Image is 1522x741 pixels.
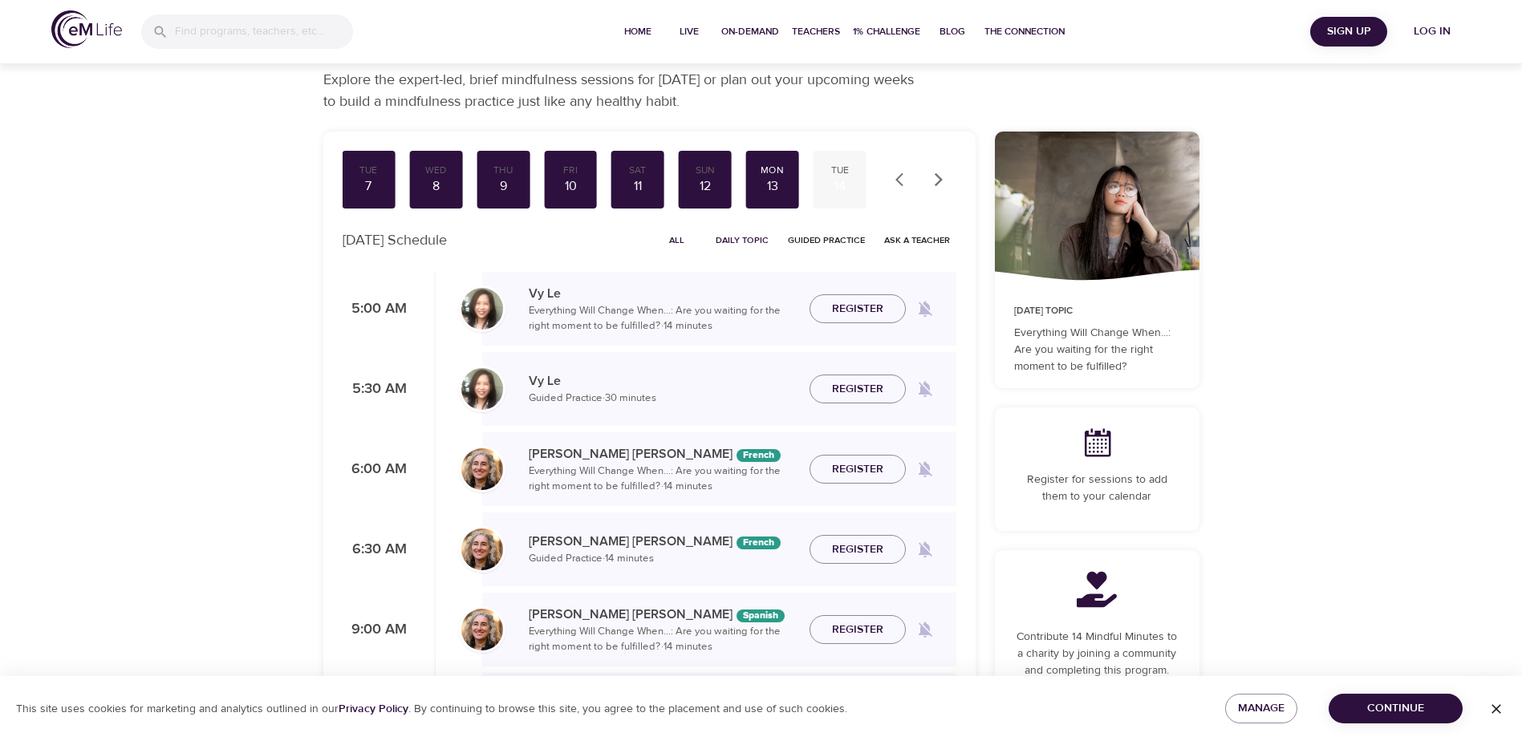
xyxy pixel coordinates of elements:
[619,23,657,40] span: Home
[878,228,956,253] button: Ask a Teacher
[1014,629,1180,679] p: Contribute 14 Mindful Minutes to a charity by joining a community and completing this program.
[906,370,944,408] span: Remind me when a class goes live every Monday at 5:30 AM
[737,537,781,549] div: French
[343,229,447,251] p: [DATE] Schedule
[461,448,503,490] img: Maria%20Alonso%20Martinez.png
[416,164,456,177] div: Wed
[737,449,781,462] div: French
[753,164,793,177] div: Mon
[1394,17,1471,47] button: Log in
[483,164,523,177] div: Thu
[343,298,407,320] p: 5:00 AM
[529,303,797,334] p: Everything Will Change When...: Are you waiting for the right moment to be fulfilled? · 14 minutes
[343,379,407,400] p: 5:30 AM
[832,299,883,319] span: Register
[529,444,797,464] p: [PERSON_NAME] [PERSON_NAME]
[343,459,407,480] p: 6:00 AM
[810,375,906,404] button: Register
[685,177,725,196] div: 12
[529,464,797,495] p: Everything Will Change When...: Are you waiting for the right moment to be fulfilled? · 14 minutes
[820,164,860,177] div: Tue
[529,624,797,655] p: Everything Will Change When...: Are you waiting for the right moment to be fulfilled? · 14 minutes
[832,379,883,399] span: Register
[461,288,503,330] img: vy-profile-good-3.jpg
[906,610,944,649] span: Remind me when a class goes live every Monday at 9:00 AM
[348,177,388,196] div: 7
[1014,325,1180,375] p: Everything Will Change When...: Are you waiting for the right moment to be fulfilled?
[1225,694,1297,723] button: Manage
[1329,694,1463,723] button: Continue
[550,177,591,196] div: 10
[1317,22,1381,42] span: Sign Up
[1238,698,1285,719] span: Manage
[618,164,658,177] div: Sat
[529,284,797,303] p: Vy Le
[716,233,769,248] span: Daily Topic
[348,164,388,177] div: Tue
[343,539,407,561] p: 6:30 AM
[1341,698,1450,719] span: Continue
[483,177,523,196] div: 9
[753,177,793,196] div: 13
[984,23,1065,40] span: The Connection
[343,619,407,641] p: 9:00 AM
[339,702,408,716] a: Privacy Policy
[810,294,906,324] button: Register
[737,609,785,622] div: Spanish
[1400,22,1464,42] span: Log in
[685,164,725,177] div: Sun
[832,540,883,560] span: Register
[416,177,456,196] div: 8
[461,368,503,410] img: vy-profile-good-3.jpg
[721,23,779,40] span: On-Demand
[810,615,906,645] button: Register
[820,177,860,196] div: 14
[810,535,906,565] button: Register
[788,233,865,248] span: Guided Practice
[853,23,920,40] span: 1% Challenge
[51,10,122,48] img: logo
[884,233,950,248] span: Ask a Teacher
[323,69,925,112] p: Explore the expert-led, brief mindfulness sessions for [DATE] or plan out your upcoming weeks to ...
[933,23,972,40] span: Blog
[906,290,944,328] span: Remind me when a class goes live every Monday at 5:00 AM
[1014,472,1180,505] p: Register for sessions to add them to your calendar
[651,228,703,253] button: All
[529,371,797,391] p: Vy Le
[832,620,883,640] span: Register
[461,528,503,570] img: Maria%20Alonso%20Martinez.png
[832,460,883,480] span: Register
[810,455,906,484] button: Register
[529,532,797,551] p: [PERSON_NAME] [PERSON_NAME]
[658,233,696,248] span: All
[175,14,353,49] input: Find programs, teachers, etc...
[461,609,503,650] img: Maria%20Alonso%20Martinez.png
[550,164,591,177] div: Fri
[529,391,797,407] p: Guided Practice · 30 minutes
[670,23,708,40] span: Live
[529,605,797,624] p: [PERSON_NAME] [PERSON_NAME]
[792,23,840,40] span: Teachers
[529,551,797,567] p: Guided Practice · 14 minutes
[618,177,658,196] div: 11
[781,228,871,253] button: Guided Practice
[906,450,944,488] span: Remind me when a class goes live every Monday at 6:00 AM
[1310,17,1387,47] button: Sign Up
[1014,304,1180,318] p: [DATE] Topic
[709,228,775,253] button: Daily Topic
[906,530,944,569] span: Remind me when a class goes live every Monday at 6:30 AM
